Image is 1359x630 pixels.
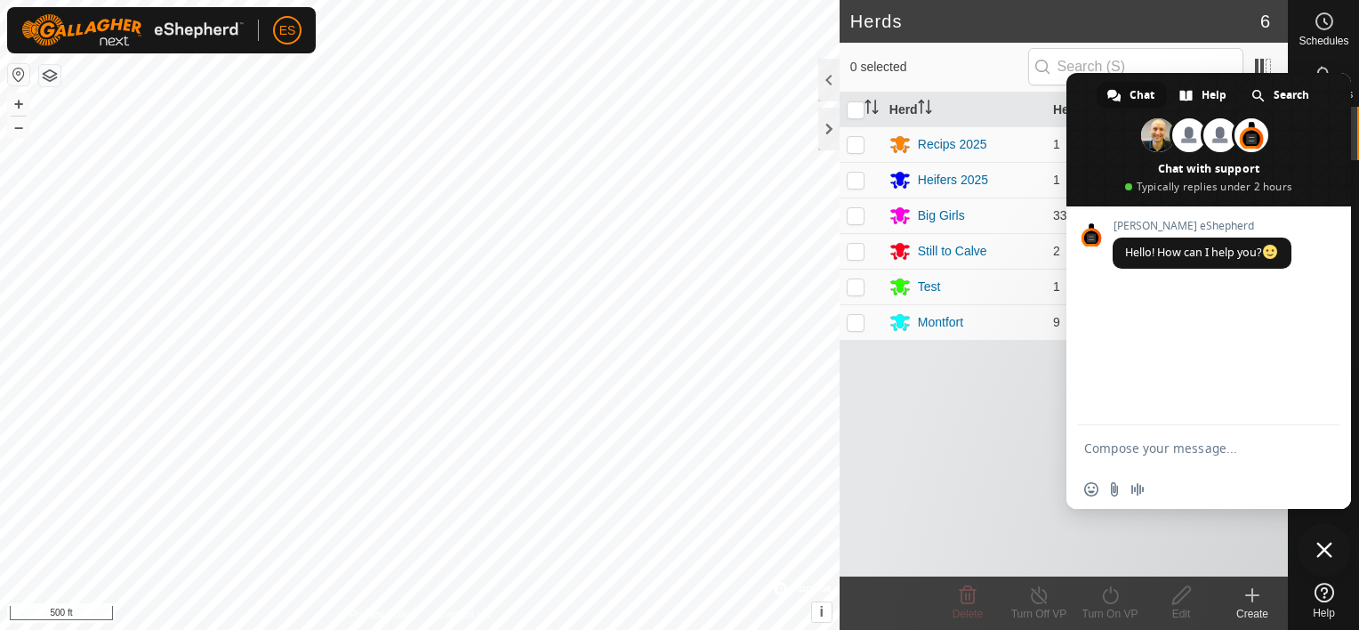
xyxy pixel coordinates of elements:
[918,171,988,190] div: Heifers 2025
[918,206,965,225] div: Big Girls
[918,102,932,117] p-sorticon: Activate to sort
[812,602,832,622] button: i
[918,135,987,154] div: Recips 2025
[1046,93,1124,127] th: Head
[8,117,29,138] button: –
[279,21,296,40] span: ES
[1097,82,1167,109] a: Chat
[1125,245,1279,260] span: Hello! How can I help you?
[1298,523,1351,577] a: Close chat
[1053,137,1060,151] span: 1
[1260,8,1270,35] span: 6
[1146,606,1217,622] div: Edit
[39,65,60,86] button: Map Layers
[1241,82,1322,109] a: Search
[1217,606,1288,622] div: Create
[1169,82,1239,109] a: Help
[1053,244,1060,258] span: 2
[850,11,1260,32] h2: Herds
[953,608,984,620] span: Delete
[8,93,29,115] button: +
[820,604,824,619] span: i
[1107,482,1122,497] span: Send a file
[918,242,987,261] div: Still to Calve
[1003,606,1074,622] div: Turn Off VP
[1130,482,1145,497] span: Audio message
[1053,173,1060,187] span: 1
[8,64,29,85] button: Reset Map
[1274,82,1309,109] span: Search
[21,14,244,46] img: Gallagher Logo
[1202,82,1226,109] span: Help
[1084,482,1098,497] span: Insert an emoji
[918,313,963,332] div: Montfort
[1289,576,1359,626] a: Help
[1130,82,1154,109] span: Chat
[1084,425,1298,470] textarea: Compose your message...
[1113,220,1291,232] span: [PERSON_NAME] eShepherd
[1299,36,1348,46] span: Schedules
[1313,608,1335,618] span: Help
[1028,48,1243,85] input: Search (S)
[1053,208,1067,222] span: 33
[1053,279,1060,294] span: 1
[1074,606,1146,622] div: Turn On VP
[350,607,416,623] a: Privacy Policy
[1053,315,1060,329] span: 9
[850,58,1028,77] span: 0 selected
[882,93,1046,127] th: Herd
[864,102,879,117] p-sorticon: Activate to sort
[918,278,941,296] div: Test
[438,607,490,623] a: Contact Us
